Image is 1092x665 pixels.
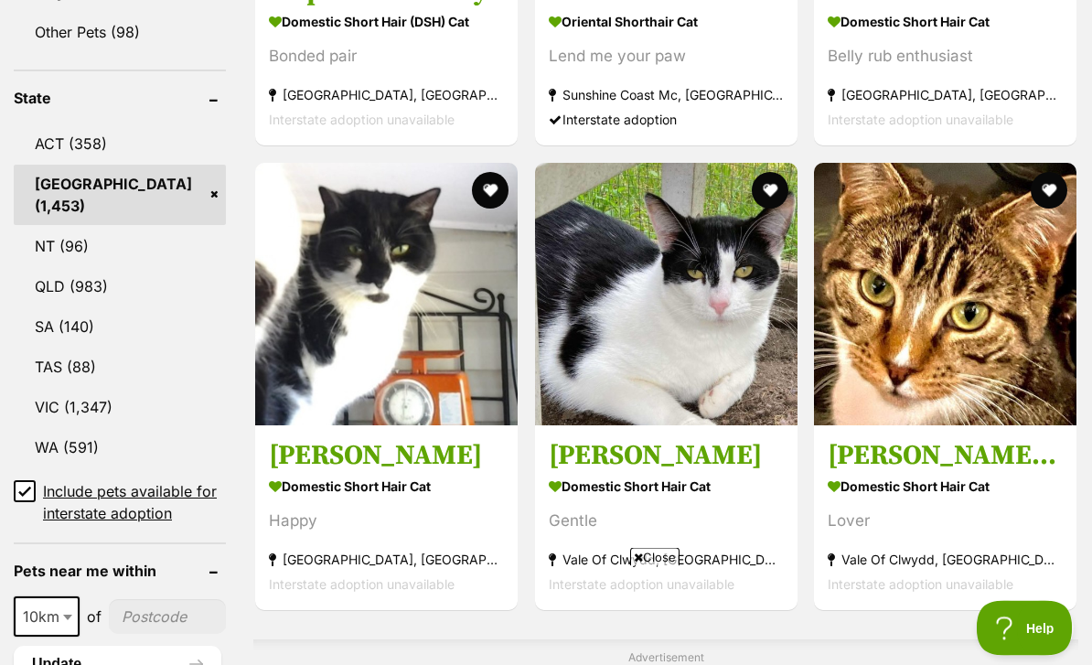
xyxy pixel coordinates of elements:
[828,45,1063,70] div: Belly rub enthusiast
[43,481,226,525] span: Include pets available for interstate adoption
[630,548,680,566] span: Close
[977,601,1074,656] iframe: Help Scout Beacon - Open
[549,509,784,534] div: Gentle
[828,83,1063,108] strong: [GEOGRAPHIC_DATA], [GEOGRAPHIC_DATA]
[549,45,784,70] div: Lend me your paw
[549,548,784,573] strong: Vale Of Clwydd, [GEOGRAPHIC_DATA]
[14,308,226,347] a: SA (140)
[1031,173,1067,209] button: favourite
[14,125,226,164] a: ACT (358)
[828,439,1063,474] h3: [PERSON_NAME] aka Moose
[269,548,504,573] strong: [GEOGRAPHIC_DATA], [GEOGRAPHIC_DATA]
[472,173,509,209] button: favourite
[549,474,784,500] strong: Domestic Short Hair Cat
[549,83,784,108] strong: Sunshine Coast Mc, [GEOGRAPHIC_DATA]
[16,605,78,630] span: 10km
[828,474,1063,500] strong: Domestic Short Hair Cat
[213,574,879,656] iframe: Advertisement
[14,268,226,306] a: QLD (983)
[14,349,226,387] a: TAS (88)
[549,9,784,36] strong: Oriental Shorthair Cat
[255,164,518,426] img: Benny - Domestic Short Hair Cat
[269,509,504,534] div: Happy
[14,597,80,638] span: 10km
[255,425,518,611] a: [PERSON_NAME] Domestic Short Hair Cat Happy [GEOGRAPHIC_DATA], [GEOGRAPHIC_DATA] Interstate adopt...
[269,439,504,474] h3: [PERSON_NAME]
[14,14,226,52] a: Other Pets (98)
[14,563,226,580] header: Pets near me within
[14,429,226,467] a: WA (591)
[828,9,1063,36] strong: Domestic Short Hair Cat
[14,166,226,226] a: [GEOGRAPHIC_DATA] (1,453)
[814,164,1076,426] img: Bobby aka Moose - Domestic Short Hair Cat
[814,425,1076,611] a: [PERSON_NAME] aka Moose Domestic Short Hair Cat Lover Vale Of Clwydd, [GEOGRAPHIC_DATA] Interstat...
[828,577,1013,593] span: Interstate adoption unavailable
[269,83,504,108] strong: [GEOGRAPHIC_DATA], [GEOGRAPHIC_DATA]
[828,548,1063,573] strong: Vale Of Clwydd, [GEOGRAPHIC_DATA]
[269,113,455,128] span: Interstate adoption unavailable
[535,425,798,611] a: [PERSON_NAME] Domestic Short Hair Cat Gentle Vale Of Clwydd, [GEOGRAPHIC_DATA] Interstate adoptio...
[14,389,226,427] a: VIC (1,347)
[828,113,1013,128] span: Interstate adoption unavailable
[549,439,784,474] h3: [PERSON_NAME]
[14,481,226,525] a: Include pets available for interstate adoption
[269,45,504,70] div: Bonded pair
[549,108,784,133] div: Interstate adoption
[751,173,787,209] button: favourite
[109,600,226,635] input: postcode
[269,9,504,36] strong: Domestic Short Hair (DSH) Cat
[269,474,504,500] strong: Domestic Short Hair Cat
[14,228,226,266] a: NT (96)
[14,91,226,107] header: State
[87,606,102,628] span: of
[828,509,1063,534] div: Lover
[535,164,798,426] img: Candice - Domestic Short Hair Cat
